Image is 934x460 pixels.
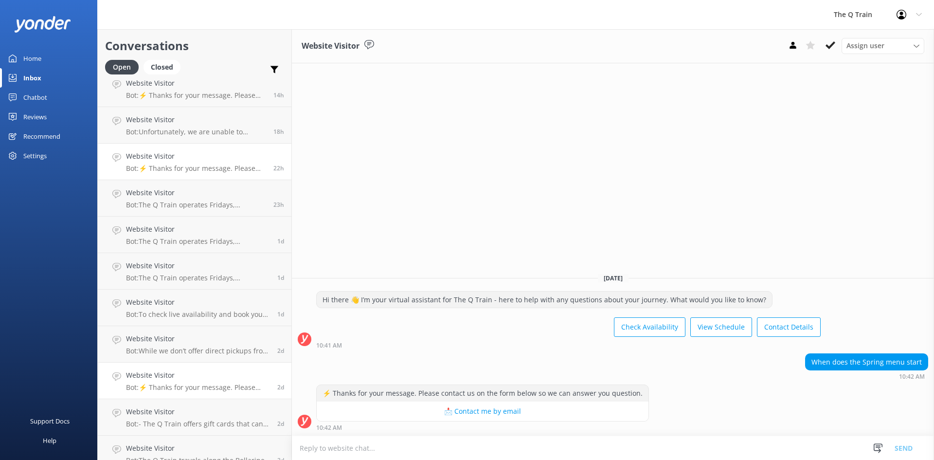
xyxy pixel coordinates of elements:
[15,16,71,32] img: yonder-white-logo.png
[105,37,284,55] h2: Conversations
[23,68,41,88] div: Inbox
[144,60,180,74] div: Closed
[126,310,270,319] p: Bot: To check live availability and book your experience, please visit [URL][DOMAIN_NAME].
[757,317,821,337] button: Contact Details
[126,406,270,417] h4: Website Visitor
[98,399,291,436] a: Website VisitorBot:- The Q Train offers gift cards that can be purchased online at [URL][DOMAIN_N...
[98,253,291,290] a: Website VisitorBot:The Q Train operates Fridays, Saturdays, and Sundays all year round, except on...
[899,374,925,380] strong: 10:42 AM
[317,292,772,308] div: Hi there 👋 I’m your virtual assistant for The Q Train - here to help with any questions about you...
[30,411,70,431] div: Support Docs
[317,402,648,421] button: 📩 Contact me by email
[98,217,291,253] a: Website VisitorBot:The Q Train operates Fridays, Saturdays, and Sundays all year round, except on...
[126,443,270,454] h4: Website Visitor
[98,363,291,399] a: Website VisitorBot:⚡ Thanks for your message. Please contact us on the form below so we can answe...
[126,420,270,428] p: Bot: - The Q Train offers gift cards that can be purchased online at [URL][DOMAIN_NAME]. They are...
[23,88,47,107] div: Chatbot
[273,201,284,209] span: 03:05pm 17-Aug-2025 (UTC +10:00) Australia/Sydney
[277,310,284,318] span: 08:06pm 16-Aug-2025 (UTC +10:00) Australia/Sydney
[98,290,291,326] a: Website VisitorBot:To check live availability and book your experience, please visit [URL][DOMAIN...
[126,347,270,355] p: Bot: While we don’t offer direct pickups from accommodation, transport is available from select l...
[126,151,266,162] h4: Website Visitor
[126,260,270,271] h4: Website Visitor
[126,274,270,282] p: Bot: The Q Train operates Fridays, Saturdays, and Sundays all year round, except on Public Holida...
[277,420,284,428] span: 09:27am 16-Aug-2025 (UTC +10:00) Australia/Sydney
[43,431,56,450] div: Help
[316,424,649,431] div: 10:42am 16-Aug-2025 (UTC +10:00) Australia/Sydney
[316,342,821,349] div: 10:41am 16-Aug-2025 (UTC +10:00) Australia/Sydney
[277,347,284,355] span: 01:40pm 16-Aug-2025 (UTC +10:00) Australia/Sydney
[126,237,270,246] p: Bot: The Q Train operates Fridays, Saturdays, and Sundays all year round, except on Public Holida...
[277,274,284,282] span: 08:33pm 16-Aug-2025 (UTC +10:00) Australia/Sydney
[126,297,270,308] h4: Website Visitor
[316,425,342,431] strong: 10:42 AM
[846,40,884,51] span: Assign user
[23,146,47,166] div: Settings
[126,383,270,392] p: Bot: ⚡ Thanks for your message. Please contact us on the form below so we can answer you question.
[105,60,139,74] div: Open
[98,71,291,107] a: Website VisitorBot:⚡ Thanks for your message. Please contact us on the form below so we can answe...
[98,326,291,363] a: Website VisitorBot:While we don’t offer direct pickups from accommodation, transport is available...
[126,91,266,100] p: Bot: ⚡ Thanks for your message. Please contact us on the form below so we can answer you question.
[23,127,60,146] div: Recommend
[273,91,284,99] span: 11:51pm 17-Aug-2025 (UTC +10:00) Australia/Sydney
[126,224,270,235] h4: Website Visitor
[126,164,266,173] p: Bot: ⚡ Thanks for your message. Please contact us on the form below so we can answer you question.
[98,107,291,144] a: Website VisitorBot:Unfortunately, we are unable to provide Halal-friendly meals as we have not ye...
[98,144,291,180] a: Website VisitorBot:⚡ Thanks for your message. Please contact us on the form below so we can answe...
[805,373,928,380] div: 10:42am 16-Aug-2025 (UTC +10:00) Australia/Sydney
[277,237,284,245] span: 11:58am 17-Aug-2025 (UTC +10:00) Australia/Sydney
[273,128,284,136] span: 07:35pm 17-Aug-2025 (UTC +10:00) Australia/Sydney
[126,187,266,198] h4: Website Visitor
[126,370,270,381] h4: Website Visitor
[126,333,270,344] h4: Website Visitor
[598,274,629,282] span: [DATE]
[126,114,266,125] h4: Website Visitor
[806,354,928,370] div: When does the Spring menu start
[126,78,266,89] h4: Website Visitor
[277,383,284,391] span: 10:42am 16-Aug-2025 (UTC +10:00) Australia/Sydney
[126,128,266,136] p: Bot: Unfortunately, we are unable to provide Halal-friendly meals as we have not yet found a loca...
[273,164,284,172] span: 03:41pm 17-Aug-2025 (UTC +10:00) Australia/Sydney
[316,343,342,349] strong: 10:41 AM
[144,61,185,72] a: Closed
[317,385,648,402] div: ⚡ Thanks for your message. Please contact us on the form below so we can answer you question.
[614,317,685,337] button: Check Availability
[23,49,41,68] div: Home
[302,40,359,53] h3: Website Visitor
[690,317,752,337] button: View Schedule
[842,38,924,54] div: Assign User
[105,61,144,72] a: Open
[98,180,291,217] a: Website VisitorBot:The Q Train operates Fridays, Saturdays, and Sundays all year round, except on...
[126,201,266,209] p: Bot: The Q Train operates Fridays, Saturdays, and Sundays all year round, except on Public Holida...
[23,107,47,127] div: Reviews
